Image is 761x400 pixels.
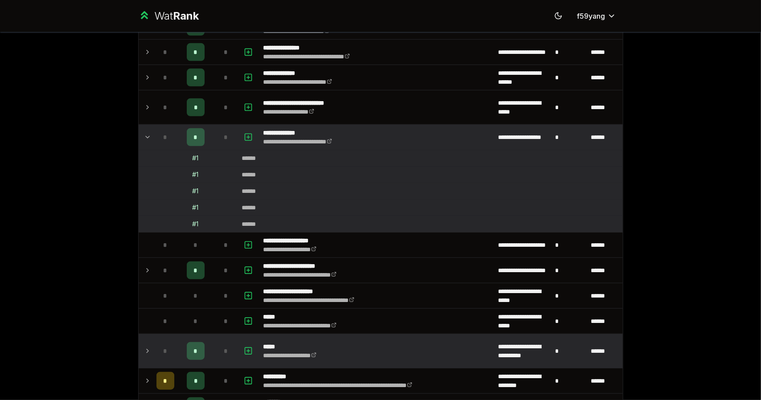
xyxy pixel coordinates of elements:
a: WatRank [138,9,199,23]
div: # 1 [193,154,199,163]
div: # 1 [193,187,199,196]
div: # 1 [193,170,199,179]
span: Rank [173,9,199,22]
div: Wat [154,9,199,23]
div: # 1 [193,220,199,229]
div: # 1 [193,203,199,212]
button: f59yang [570,8,623,24]
span: f59yang [577,11,605,21]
